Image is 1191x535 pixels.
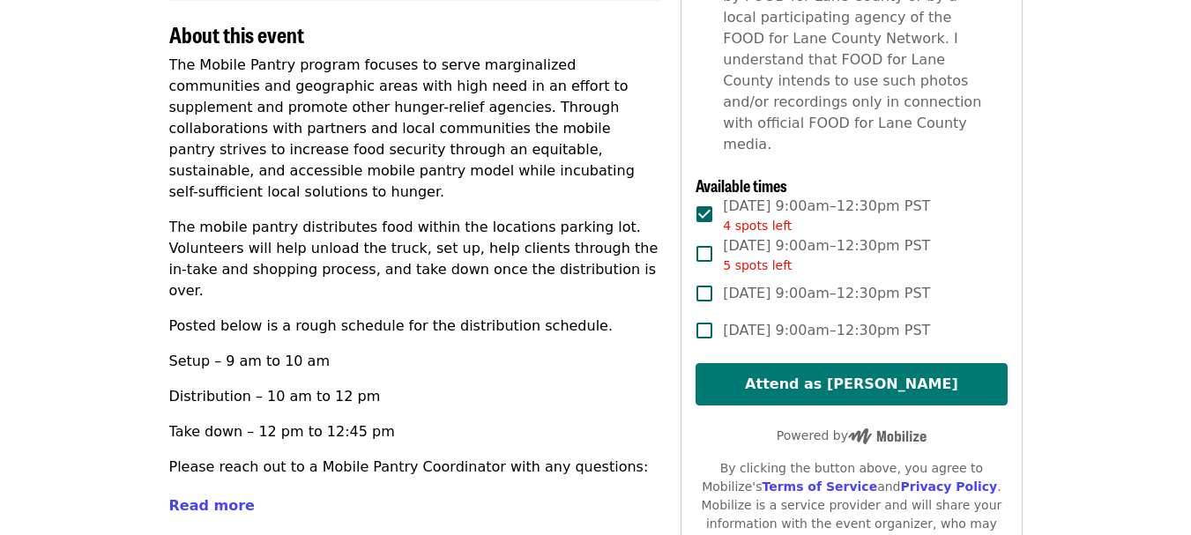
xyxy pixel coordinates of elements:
[696,174,787,197] span: Available times
[900,479,997,494] a: Privacy Policy
[169,386,660,407] p: Distribution – 10 am to 12 pm
[169,457,660,478] p: Please reach out to a Mobile Pantry Coordinator with any questions:
[723,320,930,341] span: [DATE] 9:00am–12:30pm PST
[696,363,1007,405] button: Attend as [PERSON_NAME]
[169,497,255,514] span: Read more
[169,19,304,49] span: About this event
[169,316,660,337] p: Posted below is a rough schedule for the distribution schedule.
[169,55,660,203] p: The Mobile Pantry program focuses to serve marginalized communities and geographic areas with hig...
[723,196,930,235] span: [DATE] 9:00am–12:30pm PST
[762,479,877,494] a: Terms of Service
[723,283,930,304] span: [DATE] 9:00am–12:30pm PST
[777,428,927,442] span: Powered by
[723,258,792,272] span: 5 spots left
[169,495,255,516] button: Read more
[723,219,792,233] span: 4 spots left
[169,421,660,442] p: Take down – 12 pm to 12:45 pm
[169,217,660,301] p: The mobile pantry distributes food within the locations parking lot. Volunteers will help unload ...
[848,428,927,444] img: Powered by Mobilize
[169,492,660,534] p: [PERSON_NAME] (she/they/elle) Bilingual Mobile Pantry Coordinator - [EMAIL_ADDRESS][DOMAIN_NAME]
[169,351,660,372] p: Setup – 9 am to 10 am
[723,235,930,275] span: [DATE] 9:00am–12:30pm PST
